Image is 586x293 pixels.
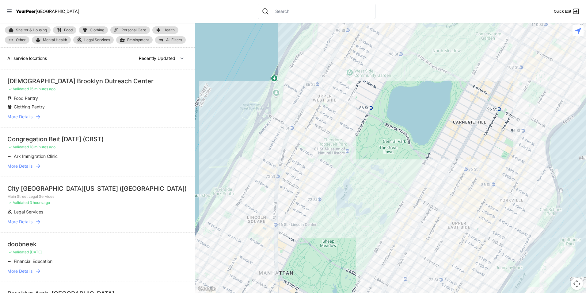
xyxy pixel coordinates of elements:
span: Food [64,28,73,32]
span: ✓ Validated [9,250,29,254]
a: Quick Exit [554,8,580,15]
div: Congregation Beit [DATE] (CBST) [7,135,188,143]
span: Financial Education [14,259,52,264]
span: Other [16,38,26,42]
span: More Details [7,114,32,120]
a: Other [5,36,29,44]
span: Personal Care [121,28,146,32]
div: doobneek [7,240,188,248]
a: More Details [7,163,188,169]
a: Shelter & Housing [5,26,51,34]
a: Clothing [79,26,108,34]
div: [DEMOGRAPHIC_DATA] Brooklyn Outreach Center [7,77,188,85]
span: Health [163,28,175,32]
span: All Filters [166,38,182,42]
span: ✓ Validated [9,145,29,149]
a: More Details [7,114,188,120]
span: Shelter & Housing [16,28,47,32]
button: Map camera controls [571,278,583,290]
a: Legal Services [73,36,114,44]
span: Ark Immigration Clinic [14,154,58,159]
a: Mental Health [32,36,71,44]
span: Clothing [90,28,104,32]
span: More Details [7,163,32,169]
span: ✓ Validated [9,200,29,205]
span: Clothing Pantry [14,104,45,109]
span: 3 hours ago [30,200,50,205]
span: More Details [7,268,32,274]
a: YourPeer[GEOGRAPHIC_DATA] [16,10,79,13]
span: Legal Services [84,37,110,42]
span: More Details [7,219,32,225]
a: Food [53,26,76,34]
img: Google [197,285,217,293]
a: Health [152,26,178,34]
a: Open this area in Google Maps (opens a new window) [197,285,217,293]
span: Quick Exit [554,9,571,14]
span: [DATE] [30,250,42,254]
span: 18 minutes ago [30,145,55,149]
span: ✓ Validated [9,87,29,91]
span: YourPeer [16,9,36,14]
span: Legal Services [14,209,43,214]
a: More Details [7,268,188,274]
p: Main Street Legal Services [7,194,188,199]
span: [GEOGRAPHIC_DATA] [36,9,79,14]
div: City [GEOGRAPHIC_DATA][US_STATE] ([GEOGRAPHIC_DATA]) [7,184,188,193]
span: All service locations [7,56,47,61]
a: More Details [7,219,188,225]
a: Personal Care [110,26,150,34]
span: Employment [127,37,149,42]
span: 15 minutes ago [30,87,55,91]
a: All Filters [155,36,186,44]
a: Employment [116,36,153,44]
input: Search [272,8,371,14]
span: Mental Health [43,37,67,42]
span: Food Pantry [14,96,38,101]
